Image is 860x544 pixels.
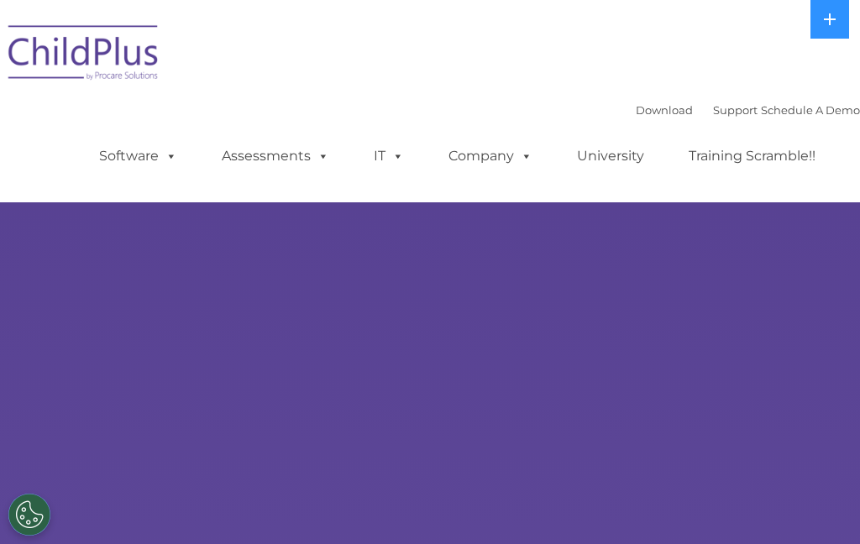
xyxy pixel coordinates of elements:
a: IT [357,139,421,173]
a: University [560,139,661,173]
button: Cookies Settings [8,494,50,536]
a: Schedule A Demo [761,103,860,117]
a: Training Scramble!! [672,139,832,173]
a: Support [713,103,758,117]
a: Company [432,139,549,173]
font: | [636,103,860,117]
a: Assessments [205,139,346,173]
a: Software [82,139,194,173]
a: Download [636,103,693,117]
